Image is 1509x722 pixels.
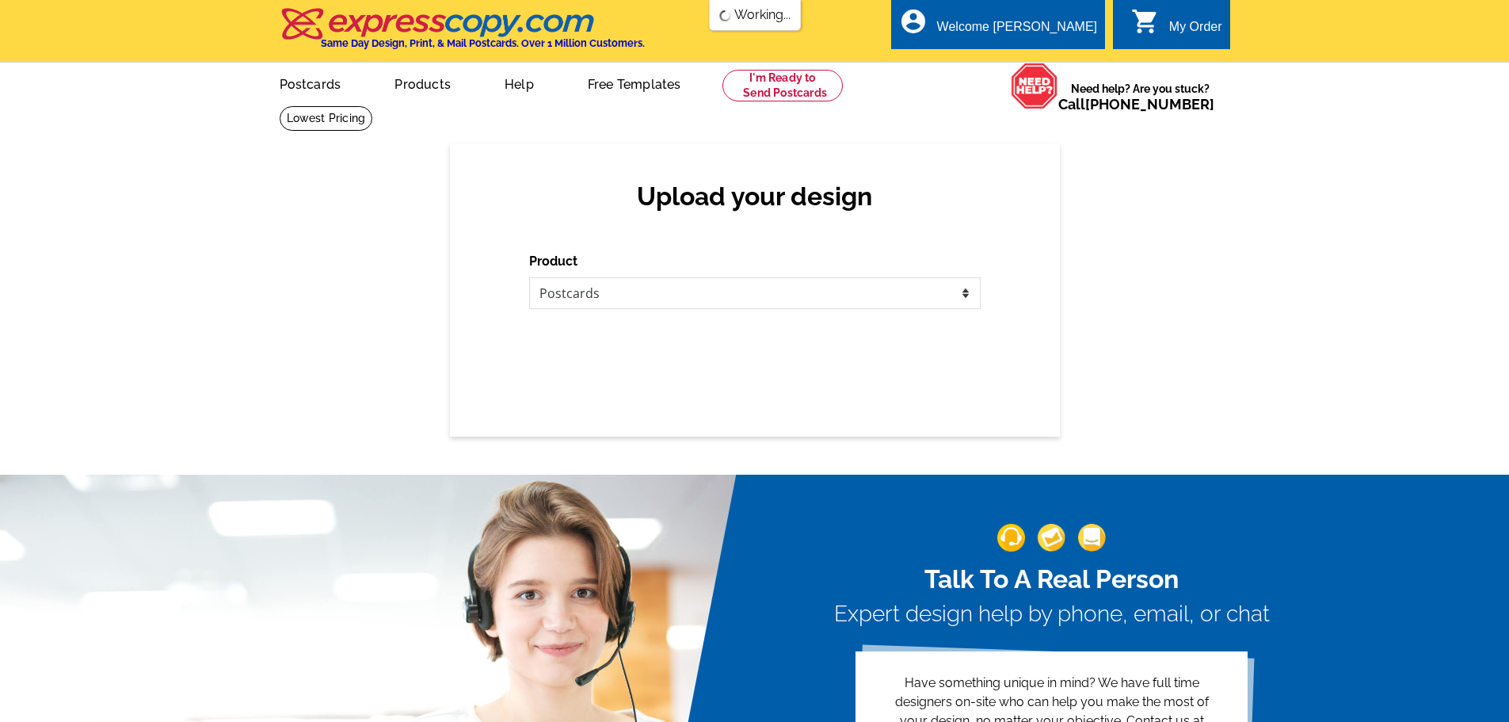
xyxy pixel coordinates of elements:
img: support-img-1.png [997,524,1025,552]
i: shopping_cart [1131,7,1160,36]
h2: Talk To A Real Person [834,564,1270,594]
a: Products [369,64,476,101]
a: Free Templates [562,64,707,101]
a: Help [479,64,559,101]
div: My Order [1169,20,1222,42]
img: support-img-3_1.png [1078,524,1106,552]
img: loading... [718,10,731,22]
span: Call [1058,96,1214,113]
img: help [1011,63,1058,109]
img: support-img-2.png [1038,524,1065,552]
a: [PHONE_NUMBER] [1085,96,1214,113]
a: Same Day Design, Print, & Mail Postcards. Over 1 Million Customers. [280,19,645,49]
label: Product [529,252,577,271]
h2: Upload your design [545,181,965,212]
i: account_circle [899,7,928,36]
h4: Same Day Design, Print, & Mail Postcards. Over 1 Million Customers. [321,37,645,49]
div: Welcome [PERSON_NAME] [937,20,1097,42]
span: Need help? Are you stuck? [1058,81,1222,113]
a: shopping_cart My Order [1131,17,1222,37]
h3: Expert design help by phone, email, or chat [834,601,1270,628]
a: Postcards [254,64,367,101]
